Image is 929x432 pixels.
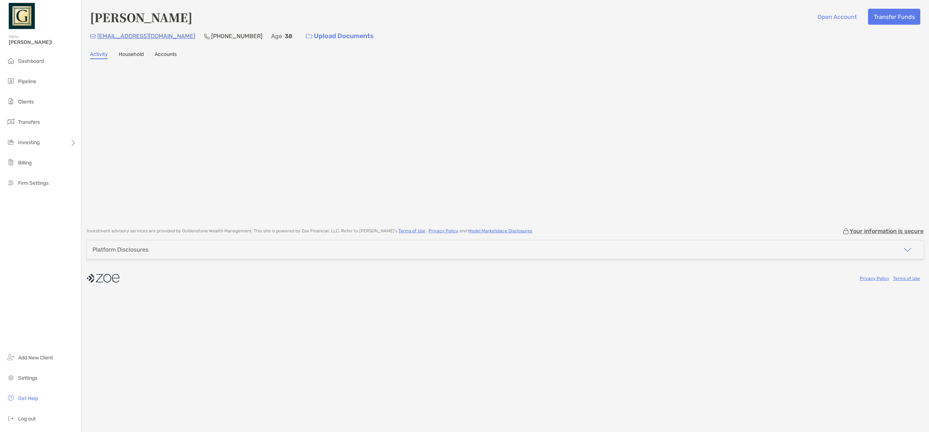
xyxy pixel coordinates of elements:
img: investing icon [7,138,15,146]
p: [PHONE_NUMBER] [211,32,262,41]
img: billing icon [7,158,15,167]
button: Transfer Funds [868,9,920,25]
span: Add New Client [18,355,53,361]
img: dashboard icon [7,56,15,65]
span: Clients [18,99,34,105]
p: Investment advisory services are provided by Goldenstone Wealth Management . This site is powered... [87,228,533,234]
span: Get Help [18,395,38,402]
img: Email Icon [90,34,96,38]
img: settings icon [7,373,15,382]
img: Phone Icon [204,33,210,39]
h4: [PERSON_NAME] [90,9,192,25]
span: [PERSON_NAME]! [9,39,77,45]
a: Accounts [155,51,177,59]
span: Settings [18,375,37,381]
span: Dashboard [18,58,44,64]
span: Log out [18,416,36,422]
img: logout icon [7,414,15,423]
img: add_new_client icon [7,353,15,362]
p: Age [271,32,282,41]
a: Upload Documents [301,28,378,44]
div: Platform Disclosures [93,246,148,253]
p: [EMAIL_ADDRESS][DOMAIN_NAME] [97,32,195,41]
span: Pipeline [18,78,36,85]
img: pipeline icon [7,77,15,85]
img: company logo [87,270,119,286]
a: Privacy Policy [860,276,889,281]
a: Model Marketplace Disclosures [468,228,532,233]
button: Open Account [812,9,862,25]
a: Activity [90,51,108,59]
p: 38 [285,32,292,41]
span: Billing [18,160,32,166]
span: Investing [18,139,40,146]
a: Household [119,51,144,59]
a: Terms of Use [893,276,920,281]
a: Privacy Policy [429,228,458,233]
img: transfers icon [7,117,15,126]
img: get-help icon [7,394,15,402]
img: firm-settings icon [7,178,15,187]
p: Your information is secure [850,228,924,235]
img: Zoe Logo [9,3,35,29]
img: clients icon [7,97,15,106]
a: Terms of Use [398,228,425,233]
img: button icon [306,34,312,39]
img: icon arrow [903,245,912,254]
span: Transfers [18,119,40,125]
span: Firm Settings [18,180,49,186]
